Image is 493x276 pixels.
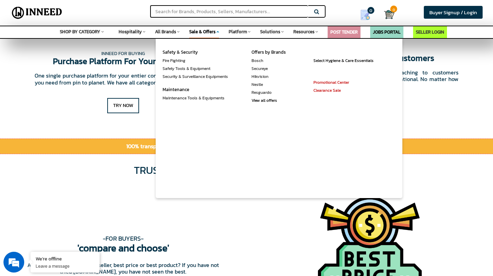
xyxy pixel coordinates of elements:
[3,189,132,213] textarea: Type your message and click 'Submit'
[155,28,176,35] span: All Brands
[46,57,201,65] span: Purchase Platform For Your Company
[113,3,130,20] div: Minimize live chat window
[36,255,94,262] div: We're offline
[119,28,142,35] span: Hospitality
[36,39,116,48] div: Leave a message
[134,164,359,176] h2: TRUSTED MARKETPLACE FOR BUYING & SELLING
[384,7,389,22] a: Cart 0
[60,28,100,35] span: SHOP BY CATEGORY
[12,42,29,45] img: logo_Zg8I0qSkbAqR2WFHt3p6CTuqpyXMFPubPcD2OT02zFN43Cy9FUNNG3NEPhM_Q1qe_.png
[384,9,394,20] img: Cart
[24,243,222,253] span: 'compare and choose'
[54,181,88,186] em: Driven by SalesIQ
[352,7,384,23] a: my Quotes 0
[260,28,280,35] span: Solutions
[424,6,483,19] a: Buyer Signup / Login
[48,182,53,186] img: salesiqlogo_leal7QplfZFryJ6FIlVepeu7OftD7mt8q6exU6-34PB8prfIgodN67KcxXM9Y7JQ_.png
[360,10,371,20] img: Show My Quotes
[9,4,65,21] img: Inneed.Market
[189,28,216,35] span: Sale & Offers
[429,8,477,16] span: Buyer Signup / Login
[293,28,314,35] span: Resources
[126,142,367,150] span: 100% transparent negotiation on Inneed platform with direct chats & emails. No Hidden Charges.
[416,29,444,35] a: SELLER LOGIN
[150,5,308,18] input: Search for Brands, Products, Sellers, Manufacturers...
[107,98,139,113] button: TRY NOW
[101,213,126,223] em: Submit
[36,263,94,269] p: Leave a message
[367,7,374,14] span: 0
[229,28,247,35] span: Platform
[15,87,121,157] span: We are offline. Please leave us a message.
[330,29,358,35] a: POST TENDER
[373,29,401,35] a: JOBS PORTAL
[24,262,222,275] span: Are you looking for the best seller, best price or best product? If you have not tried [DOMAIN_NA...
[390,6,397,12] span: 0
[189,35,219,39] div: Space
[24,234,222,275] div: -FOR BUYERS-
